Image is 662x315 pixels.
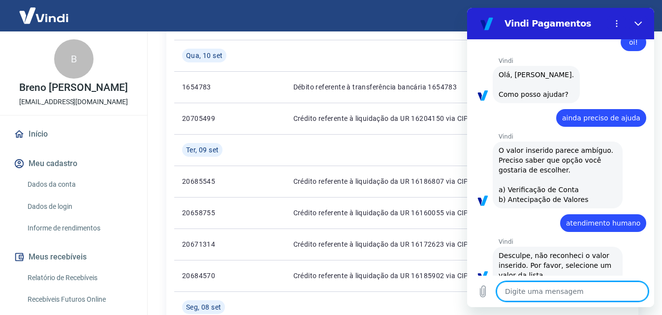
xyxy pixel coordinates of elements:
p: 20684570 [182,271,234,281]
p: 20685545 [182,176,234,186]
p: Crédito referente à liquidação da UR 16160055 via CIP [293,208,491,218]
span: Seg, 08 set [186,302,221,312]
div: B [54,39,94,79]
p: Débito referente à transferência bancária 1654783 [293,82,491,92]
a: Dados de login [24,197,135,217]
p: Crédito referente à liquidação da UR 16186807 via CIP [293,176,491,186]
p: Crédito referente à liquidação da UR 16185902 via CIP [293,271,491,281]
span: Ter, 09 set [186,145,219,155]
button: Meu cadastro [12,153,135,174]
p: Breno [PERSON_NAME] [19,83,127,93]
p: 20705499 [182,114,234,123]
p: Crédito referente à liquidação da UR 16172623 via CIP [293,239,491,249]
a: Relatório de Recebíveis [24,268,135,288]
a: Início [12,123,135,145]
p: 20658755 [182,208,234,218]
p: [EMAIL_ADDRESS][DOMAIN_NAME] [19,97,128,107]
button: Sair [615,7,650,25]
a: Informe de rendimentos [24,218,135,238]
span: Qua, 10 set [186,51,222,60]
button: Meus recebíveis [12,246,135,268]
iframe: Janela de mensagens [467,8,654,307]
a: Recebíveis Futuros Online [24,289,135,310]
p: 20671314 [182,239,234,249]
a: Dados da conta [24,174,135,195]
p: Crédito referente à liquidação da UR 16204150 via CIP [293,114,491,123]
img: Vindi [12,0,76,30]
p: 1654783 [182,82,234,92]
